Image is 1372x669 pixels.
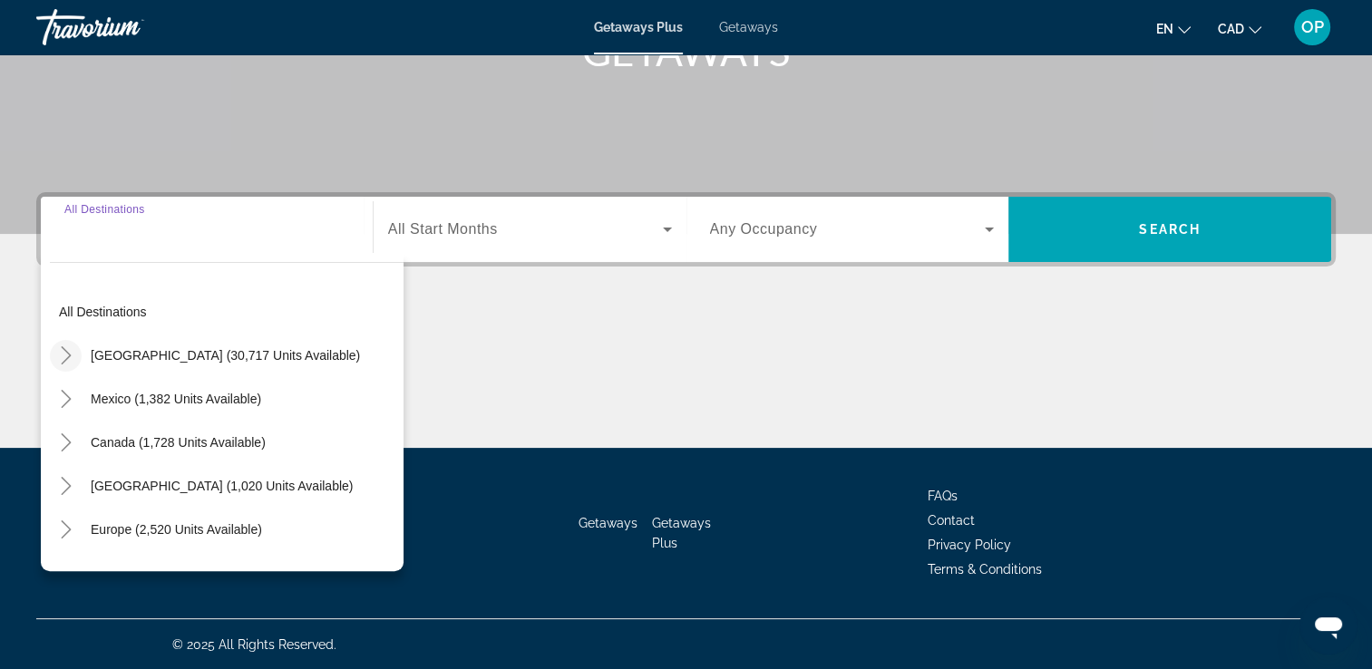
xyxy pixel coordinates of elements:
iframe: Button to launch messaging window [1299,596,1357,654]
span: All destinations [59,305,147,319]
button: [GEOGRAPHIC_DATA] (30,717 units available) [82,339,369,372]
button: Change language [1156,15,1191,42]
span: [GEOGRAPHIC_DATA] (1,020 units available) [91,479,353,493]
span: Canada (1,728 units available) [91,435,266,450]
a: Getaways [719,20,778,34]
div: Search widget [41,197,1331,262]
button: Canada (1,728 units available) [82,426,275,459]
button: Toggle Canada (1,728 units available) [50,427,82,459]
a: FAQs [928,489,958,503]
button: User Menu [1289,8,1336,46]
a: Terms & Conditions [928,562,1042,577]
a: Getaways [579,516,637,530]
button: Toggle Europe (2,520 units available) [50,514,82,546]
button: Europe (2,520 units available) [82,513,271,546]
button: All destinations [50,296,404,328]
span: Search [1139,222,1201,237]
button: Toggle Caribbean & Atlantic Islands (1,020 units available) [50,470,82,502]
button: [GEOGRAPHIC_DATA] (1,020 units available) [82,470,362,502]
button: Search [1008,197,1331,262]
button: Toggle Australia (215 units available) [50,557,82,589]
button: Toggle Mexico (1,382 units available) [50,383,82,415]
span: All Destinations [64,203,145,215]
button: Mexico (1,382 units available) [82,383,270,415]
span: All Start Months [388,221,498,237]
span: OP [1301,18,1324,36]
span: CAD [1218,22,1244,36]
a: Getaways Plus [652,516,711,550]
span: en [1156,22,1173,36]
button: Australia (215 units available) [82,557,269,589]
span: [GEOGRAPHIC_DATA] (30,717 units available) [91,348,360,363]
span: Mexico (1,382 units available) [91,392,261,406]
a: Getaways Plus [594,20,683,34]
a: Travorium [36,4,218,51]
a: Contact [928,513,975,528]
button: Change currency [1218,15,1261,42]
span: Europe (2,520 units available) [91,522,262,537]
span: © 2025 All Rights Reserved. [172,637,336,652]
button: Toggle United States (30,717 units available) [50,340,82,372]
a: Privacy Policy [928,538,1011,552]
span: Any Occupancy [710,221,818,237]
